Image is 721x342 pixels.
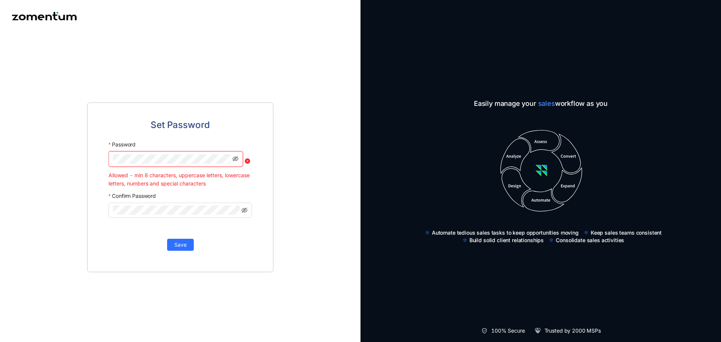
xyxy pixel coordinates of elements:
input: Password [113,154,231,164]
span: eye-invisible [232,156,238,162]
span: eye-invisible [241,207,247,213]
span: sales [538,99,555,107]
span: Build solid client relationships [469,237,544,244]
span: Consolidate sales activities [556,237,624,244]
button: Save [167,239,194,251]
span: Automate tedious sales tasks to keep opportunities moving [432,229,579,237]
img: Zomentum logo [12,12,77,20]
input: Confirm Password [113,205,240,215]
span: 100% Secure [491,327,525,334]
span: Trusted by 2000 MSPs [545,327,601,334]
span: Easily manage your workflow as you [419,98,662,109]
label: Password [109,138,136,151]
span: Set Password [151,118,210,132]
span: Save [174,241,187,249]
span: Keep sales teams consistent [591,229,662,237]
div: Allowed - min 8 characters, uppercase letters, lowercase letters, numbers and special characters [109,171,252,188]
label: Confirm Password [109,189,156,203]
